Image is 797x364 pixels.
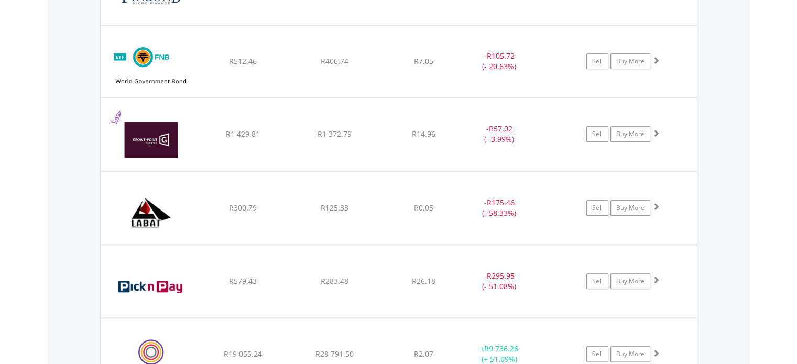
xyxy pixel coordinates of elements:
[412,129,435,139] span: R14.96
[460,124,539,145] div: - (- 3.99%)
[610,126,650,142] a: Buy More
[484,344,518,354] span: R9 736.26
[106,258,196,315] img: EQU.ZA.PIK.png
[229,276,257,286] span: R579.43
[586,346,608,362] a: Sell
[610,200,650,216] a: Buy More
[224,349,262,359] span: R19 055.24
[489,124,512,134] span: R57.02
[487,51,515,61] span: R105.72
[106,185,196,241] img: EQU.ZA.LAB.png
[586,53,608,69] a: Sell
[414,203,433,213] span: R0.05
[226,129,260,139] span: R1 429.81
[414,56,433,66] span: R7.05
[229,56,257,66] span: R512.46
[586,273,608,289] a: Sell
[321,56,348,66] span: R406.74
[106,111,196,168] img: EQU.ZA.GRT.png
[321,276,348,286] span: R283.48
[460,197,539,218] div: - (- 58.33%)
[586,200,608,216] a: Sell
[610,53,650,69] a: Buy More
[610,346,650,362] a: Buy More
[412,276,435,286] span: R26.18
[106,39,196,95] img: EQU.ZA.FNBWGB.png
[487,197,515,207] span: R175.46
[414,349,433,359] span: R2.07
[460,51,539,72] div: - (- 20.63%)
[321,203,348,213] span: R125.33
[610,273,650,289] a: Buy More
[315,349,354,359] span: R28 791.50
[460,271,539,292] div: - (- 51.08%)
[586,126,608,142] a: Sell
[229,203,257,213] span: R300.79
[318,129,352,139] span: R1 372.79
[487,271,515,281] span: R295.95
